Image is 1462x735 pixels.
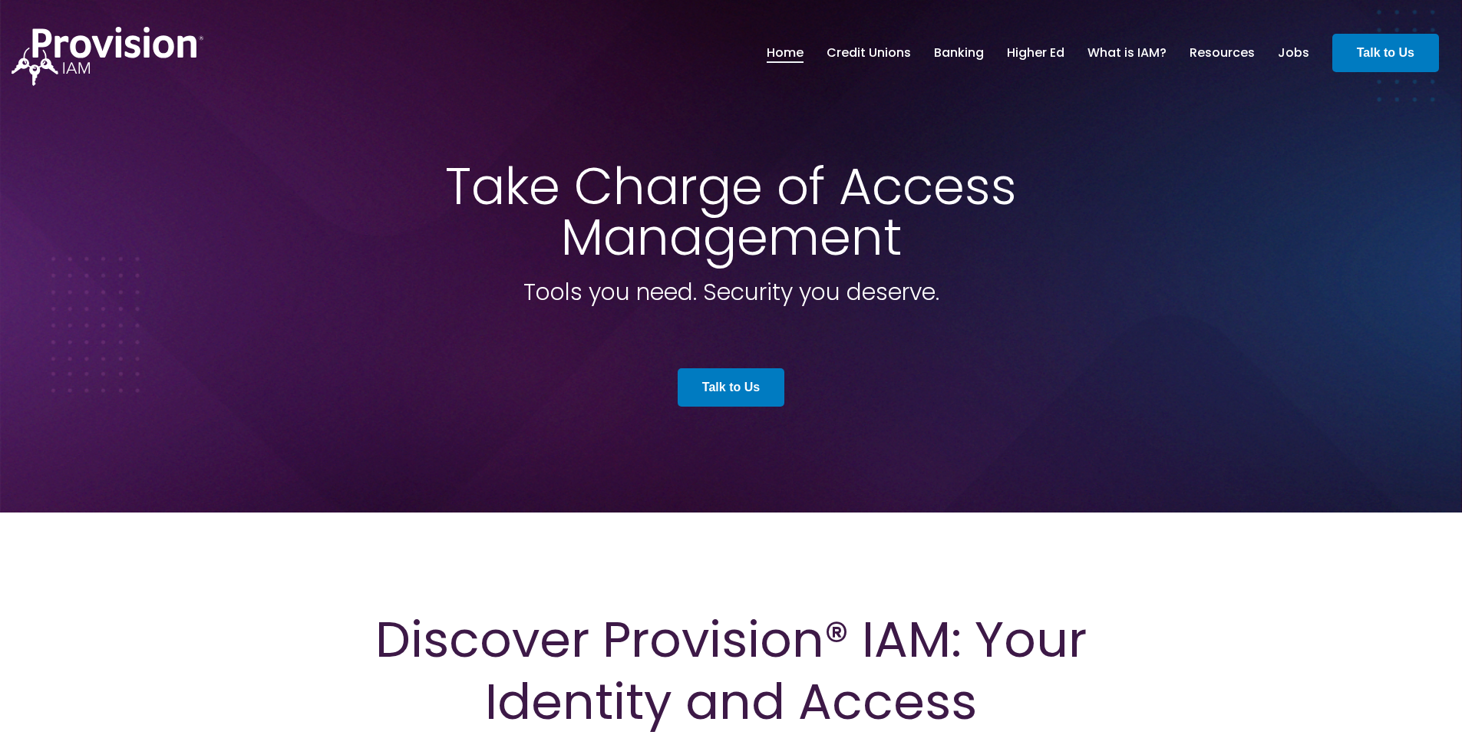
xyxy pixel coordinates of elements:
[523,275,939,308] span: Tools you need. Security you deserve.
[678,368,784,407] a: Talk to Us
[702,381,760,394] strong: Talk to Us
[767,40,804,66] a: Home
[1332,34,1439,72] a: Talk to Us
[1190,40,1255,66] a: Resources
[1357,46,1414,59] strong: Talk to Us
[1278,40,1309,66] a: Jobs
[827,40,911,66] a: Credit Unions
[1007,40,1064,66] a: Higher Ed
[934,40,984,66] a: Banking
[12,27,203,86] img: ProvisionIAM-Logo-White
[445,151,1017,272] span: Take Charge of Access Management
[1087,40,1167,66] a: What is IAM?
[755,28,1321,77] nav: menu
